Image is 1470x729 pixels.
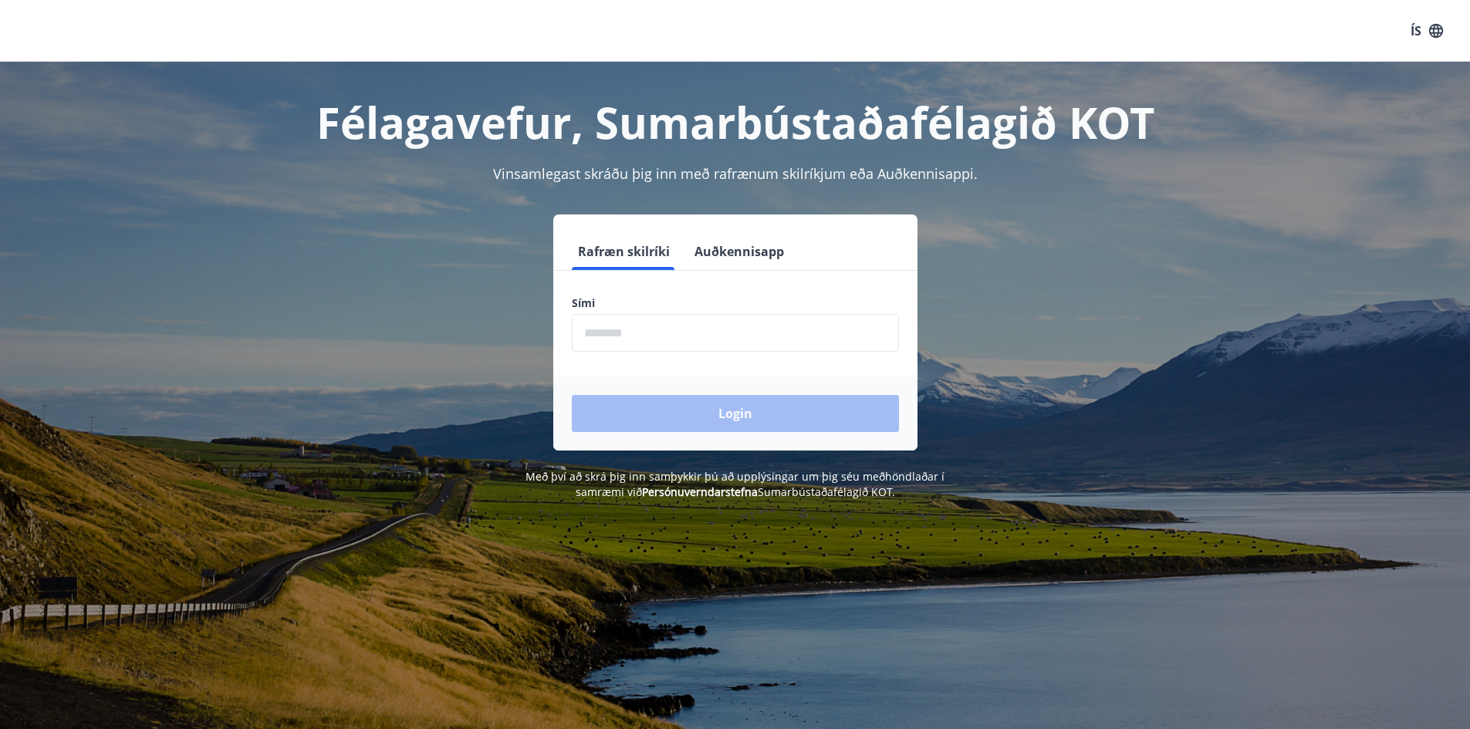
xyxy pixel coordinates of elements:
label: Sími [572,295,899,311]
span: Vinsamlegast skráðu þig inn með rafrænum skilríkjum eða Auðkennisappi. [493,164,978,183]
button: ÍS [1402,17,1451,45]
button: Auðkennisapp [688,233,790,270]
a: Persónuverndarstefna [642,484,758,499]
button: Rafræn skilríki [572,233,676,270]
span: Með því að skrá þig inn samþykkir þú að upplýsingar um þig séu meðhöndlaðar í samræmi við Sumarbú... [525,469,945,499]
h1: Félagavefur, Sumarbústaðafélagið KOT [198,93,1272,151]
